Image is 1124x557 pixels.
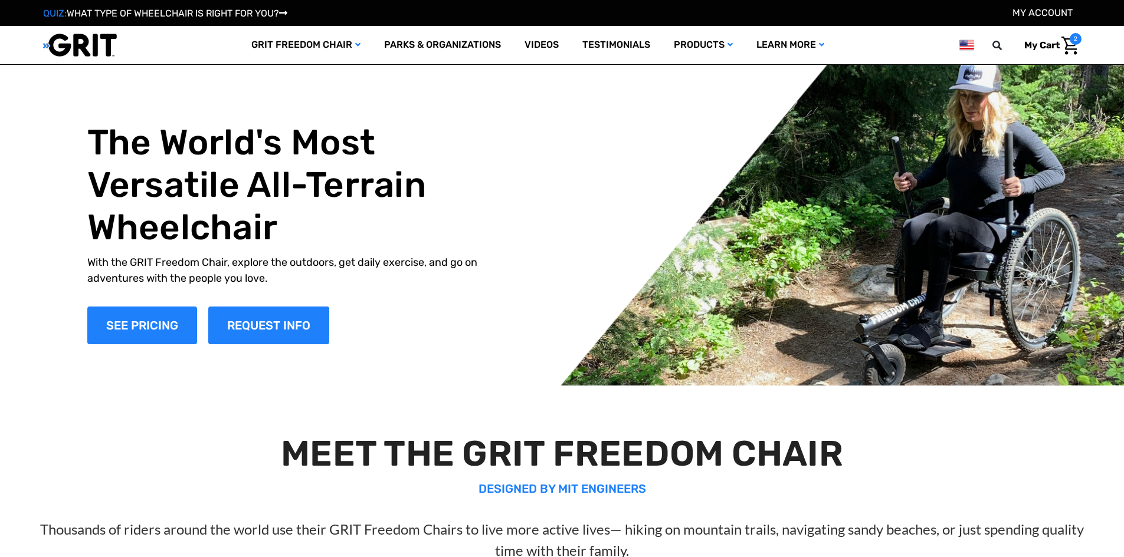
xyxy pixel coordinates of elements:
a: Cart with 2 items [1015,33,1082,58]
a: Testimonials [571,26,662,64]
a: Videos [513,26,571,64]
span: My Cart [1024,39,1060,51]
a: Learn More [745,26,836,64]
a: Parks & Organizations [372,26,513,64]
p: With the GRIT Freedom Chair, explore the outdoors, get daily exercise, and go on adventures with ... [87,255,504,286]
a: Shop Now [87,306,197,344]
h2: MEET THE GRIT FREEDOM CHAIR [28,433,1096,475]
h1: The World's Most Versatile All-Terrain Wheelchair [87,121,504,249]
a: Products [662,26,745,64]
a: QUIZ:WHAT TYPE OF WHEELCHAIR IS RIGHT FOR YOU? [43,8,287,19]
a: Account [1012,7,1073,18]
a: Slide number 1, Request Information [208,306,329,344]
input: Search [998,33,1015,58]
span: QUIZ: [43,8,67,19]
p: DESIGNED BY MIT ENGINEERS [28,480,1096,497]
img: Cart [1061,37,1079,55]
img: GRIT All-Terrain Wheelchair and Mobility Equipment [43,33,117,57]
span: 2 [1070,33,1082,45]
img: us.png [959,38,974,52]
a: GRIT Freedom Chair [240,26,372,64]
